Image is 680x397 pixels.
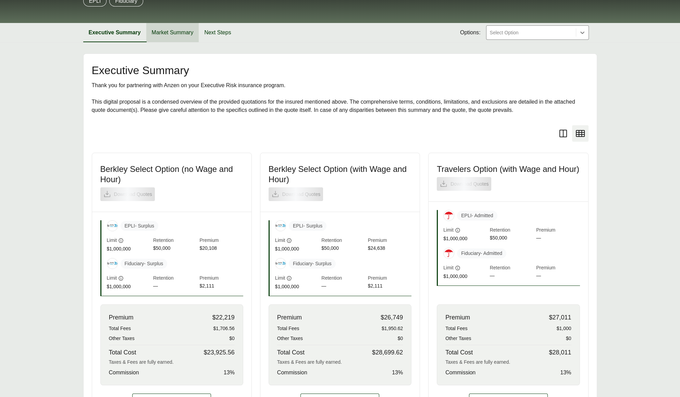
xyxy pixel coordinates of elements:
[277,359,403,366] div: Taxes & Fees are fully earned.
[443,273,487,280] span: $1,000,000
[107,221,118,231] img: Berkley Select
[204,348,235,357] span: $23,925.56
[277,325,299,332] span: Total Fees
[536,234,580,242] span: —
[275,237,285,244] span: Limit
[153,282,197,290] span: —
[445,313,470,322] span: Premium
[277,313,302,322] span: Premium
[100,164,243,185] h3: Berkley Select Option (no Wage and Hour)
[277,369,307,377] span: Commission
[490,226,533,234] span: Retention
[107,275,117,282] span: Limit
[368,282,411,290] span: $2,111
[368,275,411,282] span: Premium
[199,23,236,42] button: Next Steps
[277,348,305,357] span: Total Cost
[275,283,319,290] span: $1,000,000
[121,221,158,231] span: EPLI - Surplus
[229,335,235,342] span: $0
[557,325,571,332] span: $1,000
[224,369,235,377] span: 13 %
[460,28,481,37] span: Options:
[321,245,365,253] span: $50,000
[289,259,336,269] span: Fiduciary - Surplus
[109,335,135,342] span: Other Taxes
[121,259,168,269] span: Fiduciary - Surplus
[146,23,199,42] button: Market Summary
[443,235,487,242] span: $1,000,000
[107,283,150,290] span: $1,000,000
[549,313,571,322] span: $27,011
[445,325,468,332] span: Total Fees
[107,245,150,253] span: $1,000,000
[109,359,235,366] div: Taxes & Fees are fully earned.
[368,237,411,245] span: Premium
[490,234,533,242] span: $50,000
[444,248,454,258] img: Travelers
[269,164,411,185] h3: Berkley Select Option (with Wage and Hour)
[490,272,533,280] span: —
[392,369,403,377] span: 13 %
[199,275,243,282] span: Premium
[321,275,365,282] span: Retention
[549,348,571,357] span: $28,011
[536,264,580,272] span: Premium
[275,221,286,231] img: Berkley Select
[275,275,285,282] span: Limit
[212,313,235,322] span: $22,219
[443,264,454,271] span: Limit
[153,237,197,245] span: Retention
[445,369,475,377] span: Commission
[445,359,571,366] div: Taxes & Fees are fully earned.
[372,348,403,357] span: $28,699.62
[560,369,571,377] span: 13 %
[199,282,243,290] span: $2,111
[109,325,131,332] span: Total Fees
[109,369,139,377] span: Commission
[437,164,579,174] h3: Travelers Option (with Wage and Hour)
[153,275,197,282] span: Retention
[107,237,117,244] span: Limit
[444,210,454,221] img: Travelers
[199,237,243,245] span: Premium
[490,264,533,272] span: Retention
[382,325,403,332] span: $1,950.62
[381,313,403,322] span: $26,749
[275,245,319,253] span: $1,000,000
[213,325,235,332] span: $1,706.56
[92,81,589,114] div: Thank you for partnering with Anzen on your Executive Risk insurance program. This digital propos...
[92,65,589,76] h2: Executive Summary
[109,348,136,357] span: Total Cost
[457,211,497,221] span: EPLI - Admitted
[445,335,471,342] span: Other Taxes
[107,258,118,269] img: Berkley Select
[443,226,454,234] span: Limit
[321,237,365,245] span: Retention
[457,248,506,258] span: Fiduciary - Admitted
[566,335,571,342] span: $0
[321,282,365,290] span: —
[398,335,403,342] span: $0
[83,23,146,42] button: Executive Summary
[536,272,580,280] span: —
[289,221,326,231] span: EPLI - Surplus
[368,245,411,253] span: $24,638
[199,245,243,253] span: $20,108
[275,258,286,269] img: Berkley Select
[445,348,473,357] span: Total Cost
[277,335,303,342] span: Other Taxes
[153,245,197,253] span: $50,000
[536,226,580,234] span: Premium
[109,313,134,322] span: Premium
